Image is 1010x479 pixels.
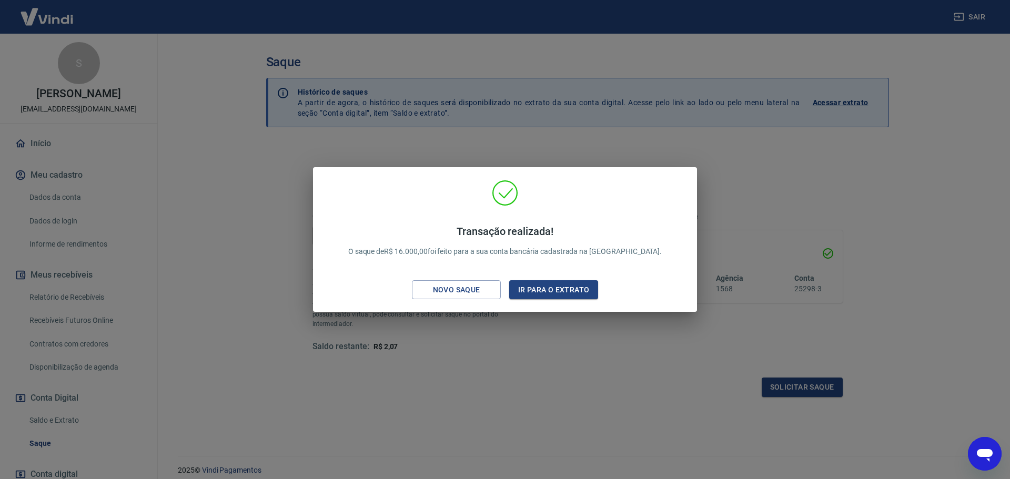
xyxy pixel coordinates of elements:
p: O saque de R$ 16.000,00 foi feito para a sua conta bancária cadastrada na [GEOGRAPHIC_DATA]. [348,225,662,257]
div: Novo saque [420,283,493,297]
button: Ir para o extrato [509,280,598,300]
h4: Transação realizada! [348,225,662,238]
iframe: Botão para abrir a janela de mensagens [968,437,1002,471]
button: Novo saque [412,280,501,300]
